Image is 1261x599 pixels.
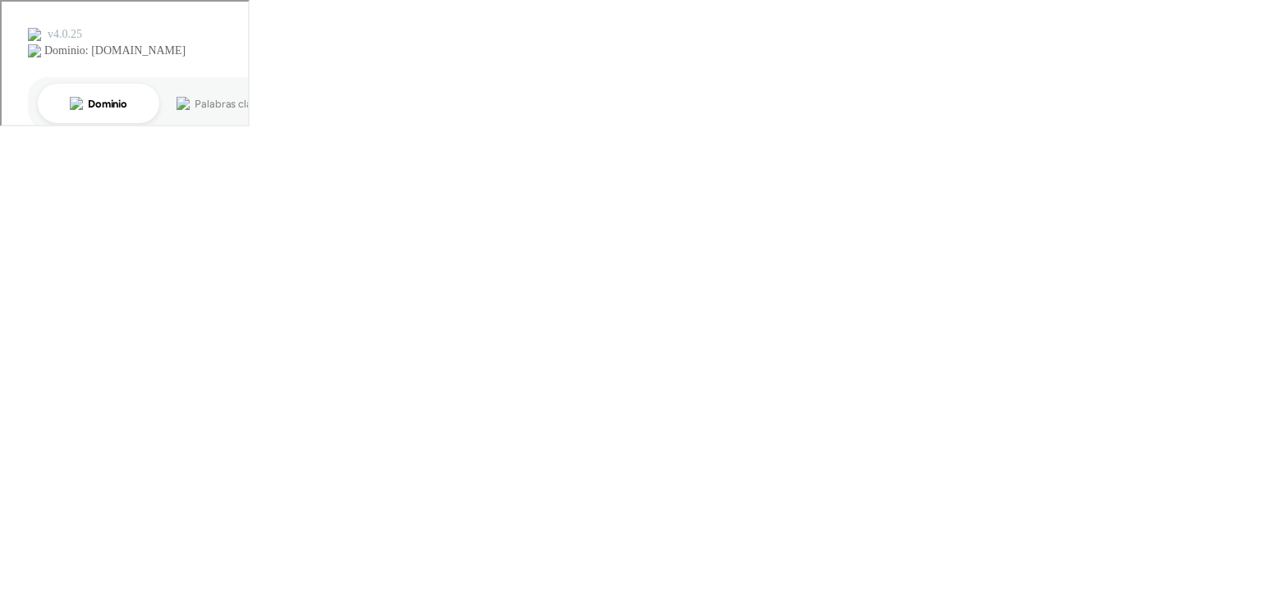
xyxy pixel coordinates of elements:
[86,97,126,107] div: Dominio
[46,26,80,39] div: v 4.0.25
[26,26,39,39] img: logo_orange.svg
[68,95,81,108] img: tab_domain_overview_orange.svg
[26,43,39,56] img: website_grey.svg
[175,95,188,108] img: tab_keywords_by_traffic_grey.svg
[43,43,184,56] div: Dominio: [DOMAIN_NAME]
[193,97,261,107] div: Palabras clave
